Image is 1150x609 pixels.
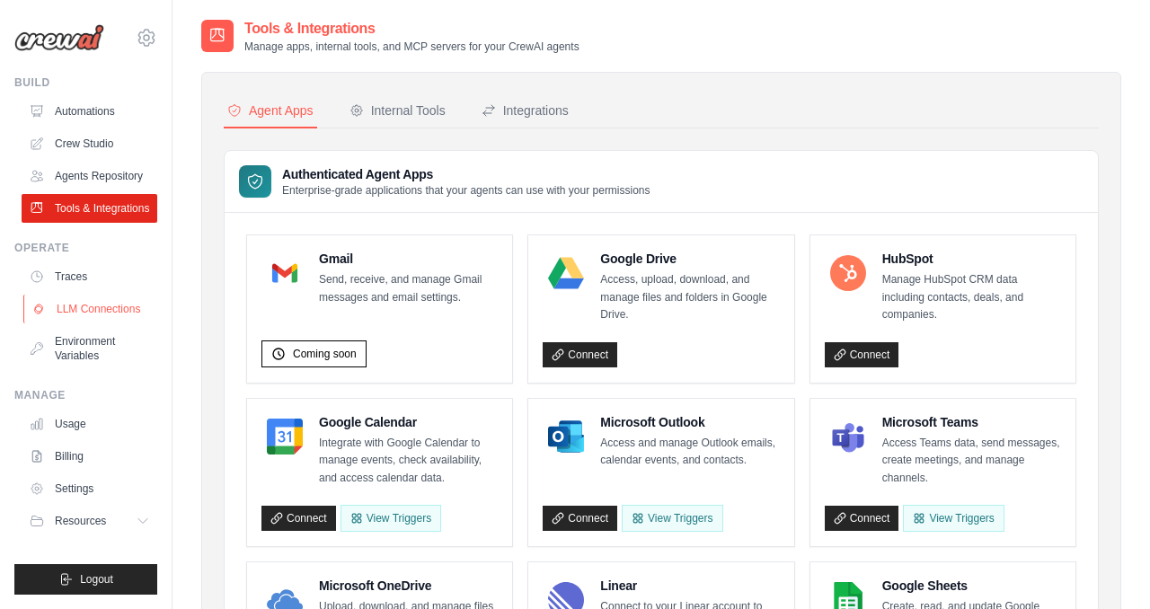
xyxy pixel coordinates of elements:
a: Usage [22,410,157,438]
img: Google Calendar Logo [267,419,303,455]
button: Resources [22,507,157,535]
a: Connect [543,342,617,367]
h2: Tools & Integrations [244,18,579,40]
h4: Google Sheets [882,577,1061,595]
span: Coming soon [293,347,357,361]
p: Enterprise-grade applications that your agents can use with your permissions [282,183,650,198]
a: Connect [825,342,899,367]
img: HubSpot Logo [830,255,866,291]
a: Environment Variables [22,327,157,370]
h4: Google Drive [600,250,779,268]
h4: Google Calendar [319,413,498,431]
span: Resources [55,514,106,528]
p: Access Teams data, send messages, create meetings, and manage channels. [882,435,1061,488]
img: Gmail Logo [267,255,303,291]
p: Manage apps, internal tools, and MCP servers for your CrewAI agents [244,40,579,54]
p: Access, upload, download, and manage files and folders in Google Drive. [600,271,779,324]
div: Integrations [482,101,569,119]
h4: HubSpot [882,250,1061,268]
h4: Linear [600,577,779,595]
div: Manage [14,388,157,402]
p: Send, receive, and manage Gmail messages and email settings. [319,271,498,306]
p: Access and manage Outlook emails, calendar events, and contacts. [600,435,779,470]
img: Google Drive Logo [548,255,584,291]
h3: Authenticated Agent Apps [282,165,650,183]
div: Build [14,75,157,90]
a: Connect [543,506,617,531]
a: Connect [825,506,899,531]
a: Settings [22,474,157,503]
button: Internal Tools [346,94,449,128]
img: Microsoft Teams Logo [830,419,866,455]
a: LLM Connections [23,295,159,323]
a: Agents Repository [22,162,157,190]
span: Logout [80,572,113,587]
button: Integrations [478,94,572,128]
a: Traces [22,262,157,291]
: View Triggers [903,505,1004,532]
button: Agent Apps [224,94,317,128]
div: Internal Tools [349,101,446,119]
h4: Microsoft Outlook [600,413,779,431]
a: Tools & Integrations [22,194,157,223]
a: Automations [22,97,157,126]
div: Agent Apps [227,101,314,119]
img: Logo [14,24,104,51]
a: Billing [22,442,157,471]
: View Triggers [622,505,722,532]
h4: Microsoft OneDrive [319,577,498,595]
h4: Microsoft Teams [882,413,1061,431]
p: Manage HubSpot CRM data including contacts, deals, and companies. [882,271,1061,324]
button: Logout [14,564,157,595]
a: Connect [261,506,336,531]
h4: Gmail [319,250,498,268]
a: Crew Studio [22,129,157,158]
p: Integrate with Google Calendar to manage events, check availability, and access calendar data. [319,435,498,488]
img: Microsoft Outlook Logo [548,419,584,455]
div: Operate [14,241,157,255]
button: View Triggers [341,505,441,532]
